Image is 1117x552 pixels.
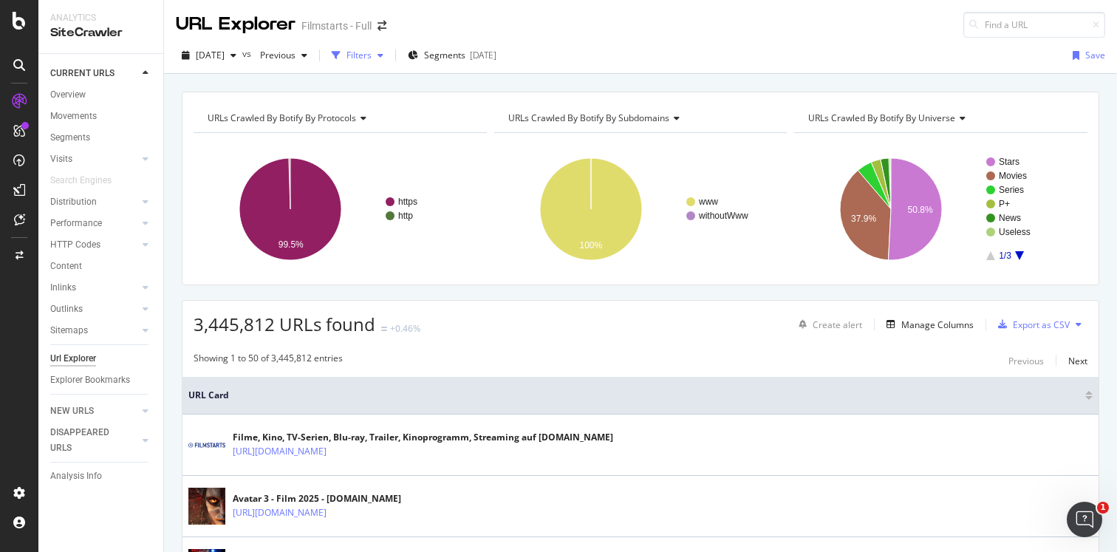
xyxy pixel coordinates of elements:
[398,197,417,207] text: https
[50,237,100,253] div: HTTP Codes
[1067,44,1105,67] button: Save
[50,403,94,419] div: NEW URLS
[808,112,955,124] span: URLs Crawled By Botify By universe
[813,318,862,331] div: Create alert
[50,323,138,338] a: Sitemaps
[50,468,102,484] div: Analysis Info
[505,106,774,130] h4: URLs Crawled By Botify By subdomains
[50,130,90,146] div: Segments
[1068,355,1087,367] div: Next
[254,44,313,67] button: Previous
[50,173,112,188] div: Search Engines
[698,197,718,207] text: www
[999,227,1031,237] text: Useless
[50,216,138,231] a: Performance
[50,109,97,124] div: Movements
[579,240,602,251] text: 100%
[881,316,974,333] button: Manage Columns
[50,87,153,103] a: Overview
[992,313,1070,336] button: Export as CSV
[424,49,465,61] span: Segments
[851,214,876,224] text: 37.9%
[242,47,254,60] span: vs
[326,44,389,67] button: Filters
[1085,49,1105,61] div: Save
[1008,355,1044,367] div: Previous
[470,49,496,61] div: [DATE]
[999,185,1024,195] text: Series
[50,130,153,146] a: Segments
[50,323,88,338] div: Sitemaps
[233,505,327,520] a: [URL][DOMAIN_NAME]
[50,425,138,456] a: DISAPPEARED URLS
[794,145,1087,273] svg: A chart.
[999,157,1019,167] text: Stars
[1068,352,1087,369] button: Next
[50,24,151,41] div: SiteCrawler
[188,389,1082,402] span: URL Card
[402,44,502,67] button: Segments[DATE]
[205,106,474,130] h4: URLs Crawled By Botify By protocols
[50,301,138,317] a: Outlinks
[176,44,242,67] button: [DATE]
[494,145,788,273] svg: A chart.
[901,318,974,331] div: Manage Columns
[50,280,76,296] div: Inlinks
[279,239,304,250] text: 99.5%
[50,280,138,296] a: Inlinks
[999,171,1027,181] text: Movies
[698,211,748,221] text: withoutWww
[196,49,225,61] span: 2025 Sep. 1st
[1067,502,1102,537] iframe: Intercom live chat
[999,251,1011,261] text: 1/3
[999,199,1010,209] text: P+
[1013,318,1070,331] div: Export as CSV
[1008,352,1044,369] button: Previous
[999,213,1021,223] text: News
[50,87,86,103] div: Overview
[50,12,151,24] div: Analytics
[50,351,153,367] a: Url Explorer
[346,49,372,61] div: Filters
[233,431,613,444] div: Filme, Kino, TV-Serien, Blu-ray, Trailer, Kinoprogramm, Streaming auf [DOMAIN_NAME]
[208,112,356,124] span: URLs Crawled By Botify By protocols
[188,439,225,452] img: main image
[963,12,1105,38] input: Find a URL
[1097,502,1109,514] span: 1
[50,468,153,484] a: Analysis Info
[50,372,153,388] a: Explorer Bookmarks
[194,312,375,336] span: 3,445,812 URLs found
[50,403,138,419] a: NEW URLS
[188,479,225,534] img: main image
[233,492,401,505] div: Avatar 3 - Film 2025 - [DOMAIN_NAME]
[908,205,933,215] text: 50.8%
[50,151,138,167] a: Visits
[50,66,138,81] a: CURRENT URLS
[50,109,153,124] a: Movements
[50,425,125,456] div: DISAPPEARED URLS
[50,301,83,317] div: Outlinks
[50,151,72,167] div: Visits
[194,352,343,369] div: Showing 1 to 50 of 3,445,812 entries
[50,372,130,388] div: Explorer Bookmarks
[508,112,669,124] span: URLs Crawled By Botify By subdomains
[50,237,138,253] a: HTTP Codes
[176,12,296,37] div: URL Explorer
[50,351,96,367] div: Url Explorer
[805,106,1074,130] h4: URLs Crawled By Botify By universe
[50,259,153,274] a: Content
[50,194,97,210] div: Distribution
[50,259,82,274] div: Content
[194,145,487,273] svg: A chart.
[50,173,126,188] a: Search Engines
[50,216,102,231] div: Performance
[301,18,372,33] div: Filmstarts - Full
[398,211,413,221] text: http
[233,444,327,459] a: [URL][DOMAIN_NAME]
[50,194,138,210] a: Distribution
[50,66,115,81] div: CURRENT URLS
[254,49,296,61] span: Previous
